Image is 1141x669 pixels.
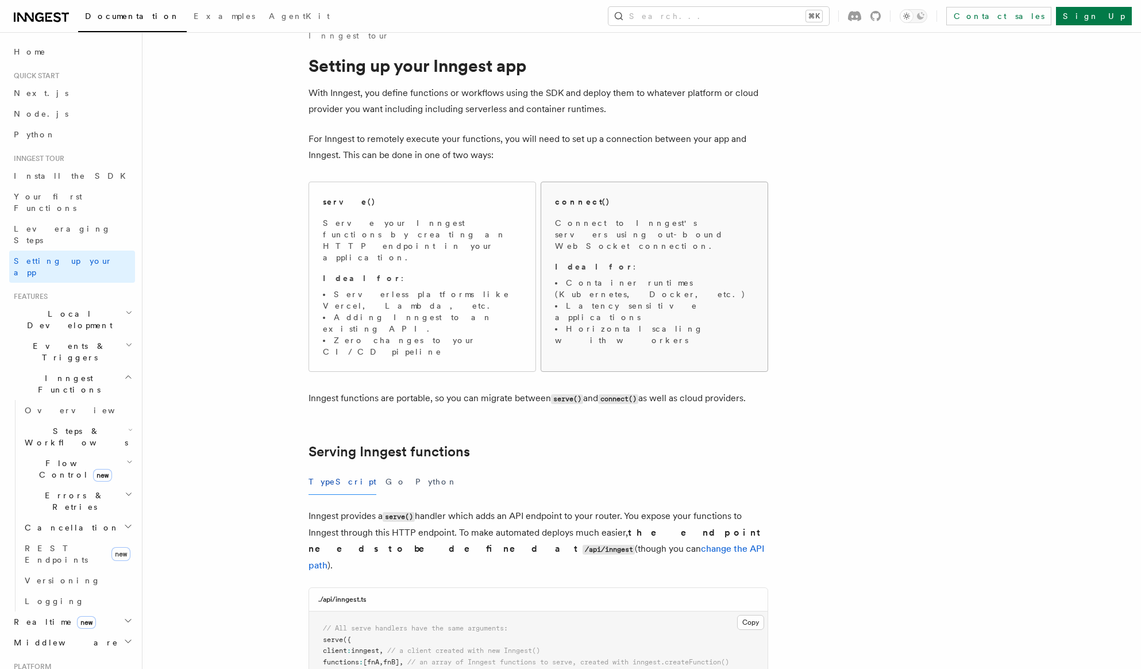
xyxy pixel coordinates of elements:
[20,400,135,421] a: Overview
[407,658,729,666] span: // an array of Inngest functions to serve, created with inngest.createFunction()
[309,444,470,460] a: Serving Inngest functions
[20,517,135,538] button: Cancellation
[379,658,383,666] span: ,
[9,166,135,186] a: Install the SDK
[9,186,135,218] a: Your first Functions
[9,632,135,653] button: Middleware
[379,647,383,655] span: ,
[415,469,457,495] button: Python
[14,256,113,277] span: Setting up your app
[20,570,135,591] a: Versioning
[269,11,330,21] span: AgentKit
[598,394,638,404] code: connect()
[25,406,143,415] span: Overview
[9,71,59,80] span: Quick start
[583,545,635,555] code: /api/inngest
[9,616,96,628] span: Realtime
[14,109,68,118] span: Node.js
[541,182,768,372] a: connect()Connect to Inngest's servers using out-bound WebSocket connection.Ideal for:Container ru...
[555,261,754,272] p: :
[9,251,135,283] a: Setting up your app
[323,636,343,644] span: serve
[9,400,135,612] div: Inngest Functions
[9,637,118,648] span: Middleware
[309,131,768,163] p: For Inngest to remotely execute your functions, you will need to set up a connection between your...
[323,196,376,207] h2: serve()
[383,512,415,522] code: serve()
[9,308,125,331] span: Local Development
[946,7,1051,25] a: Contact sales
[323,658,359,666] span: functions
[555,277,754,300] li: Container runtimes (Kubernetes, Docker, etc.)
[111,547,130,561] span: new
[351,647,379,655] span: inngest
[359,658,363,666] span: :
[555,262,633,271] strong: Ideal for
[20,425,128,448] span: Steps & Workflows
[85,11,180,21] span: Documentation
[309,469,376,495] button: TypeScript
[20,538,135,570] a: REST Endpointsnew
[9,368,135,400] button: Inngest Functions
[9,41,135,62] a: Home
[323,289,522,312] li: Serverless platforms like Vercel, Lambda, etc.
[20,453,135,485] button: Flow Controlnew
[9,340,125,363] span: Events & Triggers
[9,218,135,251] a: Leveraging Steps
[20,591,135,612] a: Logging
[309,30,389,41] a: Inngest tour
[14,89,68,98] span: Next.js
[20,485,135,517] button: Errors & Retries
[14,171,133,180] span: Install the SDK
[555,217,754,252] p: Connect to Inngest's servers using out-bound WebSocket connection.
[399,658,403,666] span: ,
[194,11,255,21] span: Examples
[9,292,48,301] span: Features
[555,300,754,323] li: Latency sensitive applications
[323,272,522,284] p: :
[1056,7,1132,25] a: Sign Up
[9,154,64,163] span: Inngest tour
[25,576,101,585] span: Versioning
[555,196,610,207] h2: connect()
[262,3,337,31] a: AgentKit
[323,312,522,334] li: Adding Inngest to an existing API.
[343,636,351,644] span: ({
[309,182,536,372] a: serve()Serve your Inngest functions by creating an HTTP endpoint in your application.Ideal for:Se...
[347,647,351,655] span: :
[387,647,540,655] span: // a client created with new Inngest()
[309,55,768,76] h1: Setting up your Inngest app
[9,103,135,124] a: Node.js
[9,336,135,368] button: Events & Triggers
[14,46,46,57] span: Home
[187,3,262,31] a: Examples
[900,9,927,23] button: Toggle dark mode
[555,323,754,346] li: Horizontal scaling with workers
[9,612,135,632] button: Realtimenew
[318,595,367,604] h3: ./api/inngest.ts
[14,130,56,139] span: Python
[9,83,135,103] a: Next.js
[9,372,124,395] span: Inngest Functions
[309,85,768,117] p: With Inngest, you define functions or workflows using the SDK and deploy them to whatever platfor...
[323,647,347,655] span: client
[78,3,187,32] a: Documentation
[309,508,768,574] p: Inngest provides a handler which adds an API endpoint to your router. You expose your functions t...
[323,217,522,263] p: Serve your Inngest functions by creating an HTTP endpoint in your application.
[806,10,822,22] kbd: ⌘K
[608,7,829,25] button: Search...⌘K
[551,394,583,404] code: serve()
[737,615,764,630] button: Copy
[363,658,379,666] span: [fnA
[93,469,112,482] span: new
[20,522,120,533] span: Cancellation
[20,490,125,513] span: Errors & Retries
[323,334,522,357] li: Zero changes to your CI/CD pipeline
[9,124,135,145] a: Python
[309,390,768,407] p: Inngest functions are portable, so you can migrate between and as well as cloud providers.
[14,224,111,245] span: Leveraging Steps
[323,624,508,632] span: // All serve handlers have the same arguments:
[20,457,126,480] span: Flow Control
[323,274,401,283] strong: Ideal for
[9,303,135,336] button: Local Development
